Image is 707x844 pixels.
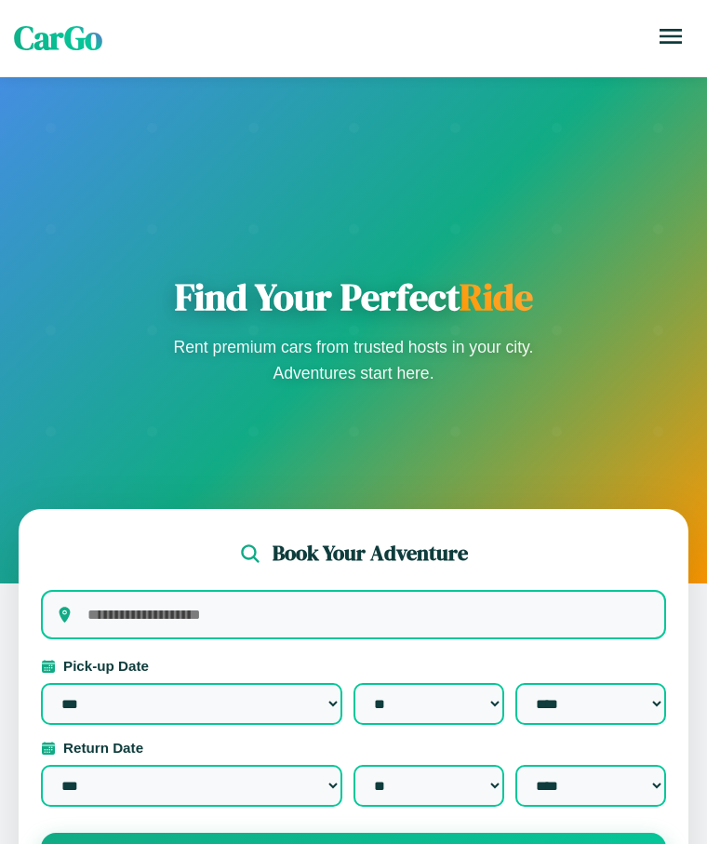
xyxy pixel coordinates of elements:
h2: Book Your Adventure [273,539,468,568]
span: Ride [460,272,533,322]
label: Pick-up Date [41,658,666,674]
p: Rent premium cars from trusted hosts in your city. Adventures start here. [167,334,540,386]
span: CarGo [14,16,102,60]
label: Return Date [41,740,666,756]
h1: Find Your Perfect [167,275,540,319]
